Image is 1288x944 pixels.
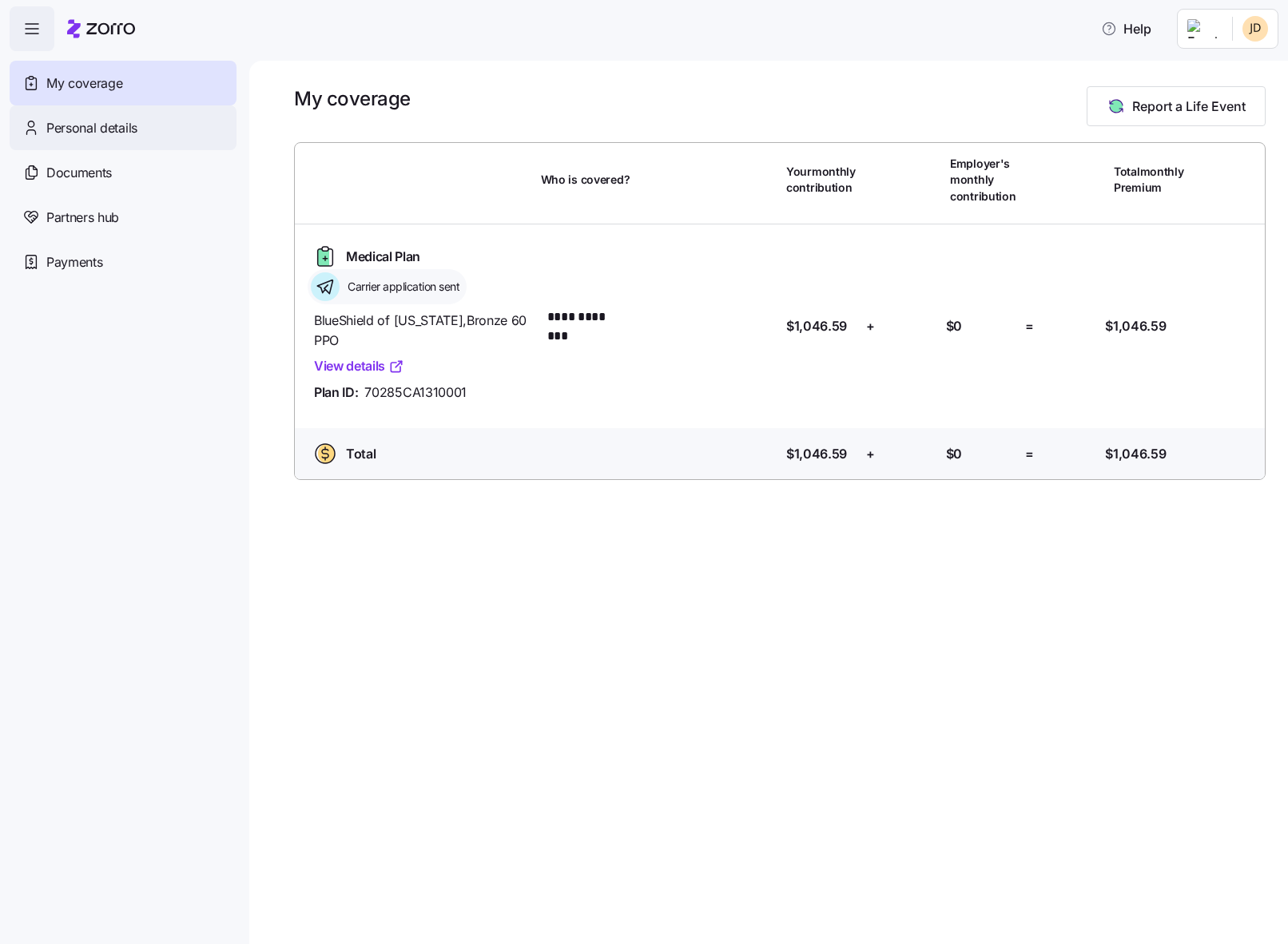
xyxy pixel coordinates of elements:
span: $1,046.59 [1105,316,1166,336]
h1: My coverage [294,86,411,111]
span: = [1025,444,1034,464]
span: Help [1101,19,1151,38]
a: My coverage [10,61,237,105]
span: Total [346,444,376,464]
span: = [1025,316,1034,336]
span: $1,046.59 [786,316,847,336]
a: Documents [10,150,237,195]
button: Report a Life Event [1087,86,1266,126]
span: Employer's monthly contribution [950,156,1020,204]
span: Personal details [46,118,137,138]
span: 70285CA1310001 [364,383,467,403]
span: Total monthly Premium [1114,164,1184,196]
span: $1,046.59 [1105,444,1166,464]
span: Plan ID: [314,383,358,403]
span: Payments [46,252,102,272]
a: Partners hub [10,195,237,240]
button: Help [1088,13,1164,45]
span: $0 [946,444,962,464]
span: + [866,444,875,464]
span: Partners hub [46,208,119,228]
span: Who is covered? [541,172,630,188]
span: $1,046.59 [786,444,847,464]
span: + [866,316,875,336]
a: View details [314,356,404,376]
span: Medical Plan [346,247,420,267]
span: Carrier application sent [343,279,459,295]
span: My coverage [46,73,122,93]
span: $0 [946,316,962,336]
a: Payments [10,240,237,284]
img: Employer logo [1187,19,1219,38]
a: Personal details [10,105,237,150]
img: 3ec5d2eed06be18bf036042d3b68a05a [1242,16,1268,42]
span: Documents [46,163,112,183]
span: Report a Life Event [1132,97,1246,116]
span: BlueShield of [US_STATE] , Bronze 60 PPO [314,311,528,351]
span: Your monthly contribution [786,164,856,196]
